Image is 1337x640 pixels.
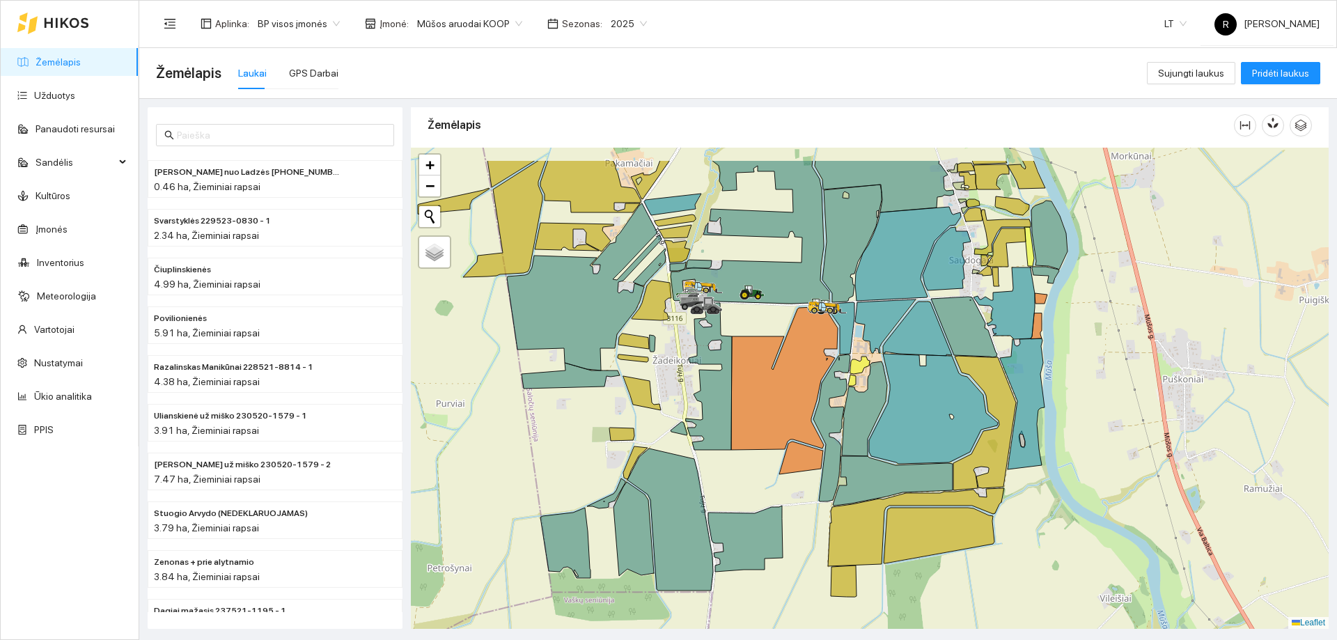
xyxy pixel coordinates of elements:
a: Užduotys [34,90,75,101]
span: 2.34 ha, Žieminiai rapsai [154,230,259,241]
span: layout [201,18,212,29]
span: Dagiai mažasis 237521-1195 - 1 [154,604,286,618]
span: Pridėti laukus [1252,65,1309,81]
a: PPIS [34,424,54,435]
button: menu-fold [156,10,184,38]
span: Sujungti laukus [1158,65,1224,81]
span: BP visos įmonės [258,13,340,34]
span: 4.99 ha, Žieminiai rapsai [154,279,260,290]
button: column-width [1234,114,1256,136]
a: Kultūros [36,190,70,201]
span: Sezonas : [562,16,602,31]
span: 3.91 ha, Žieminiai rapsai [154,425,259,436]
span: Aplinka : [215,16,249,31]
a: Žemėlapis [36,56,81,68]
a: Vartotojai [34,324,75,335]
span: Įmonė : [380,16,409,31]
span: 7.47 ha, Žieminiai rapsai [154,474,260,485]
span: Zenonas + prie alytnamio [154,556,254,569]
a: Meteorologija [37,290,96,302]
span: [PERSON_NAME] [1214,18,1320,29]
a: Inventorius [37,257,84,268]
a: Layers [419,237,450,267]
span: Stuogio Arvydo (NEDEKLARUOJAMAS) [154,507,308,520]
div: Žemėlapis [428,105,1234,145]
a: Pridėti laukus [1241,68,1320,79]
a: Įmonės [36,224,68,235]
a: Zoom out [419,175,440,196]
span: R [1223,13,1229,36]
span: menu-fold [164,17,176,30]
span: 3.84 ha, Žieminiai rapsai [154,571,260,582]
a: Ūkio analitika [34,391,92,402]
span: 4.38 ha, Žieminiai rapsai [154,376,260,387]
button: Initiate a new search [419,206,440,227]
span: Povilionienės [154,312,207,325]
a: Leaflet [1292,618,1325,627]
span: column-width [1235,120,1256,131]
span: Žemėlapis [156,62,221,84]
span: Svarstyklės 229523-0830 - 1 [154,214,271,228]
a: Zoom in [419,155,440,175]
span: + [425,156,435,173]
div: Laukai [238,65,267,81]
span: 0.46 ha, Žieminiai rapsai [154,181,260,192]
a: Nustatymai [34,357,83,368]
span: Razalinskas Manikūnai 228521-8814 - 1 [154,361,313,374]
input: Paieška [177,127,386,143]
div: GPS Darbai [289,65,338,81]
span: Mūšos aruodai KOOP [417,13,522,34]
span: LT [1164,13,1187,34]
span: search [164,130,174,140]
span: 2025 [611,13,647,34]
a: Sujungti laukus [1147,68,1235,79]
span: − [425,177,435,194]
span: Ulianskienė už miško 230520-1579 - 1 [154,409,307,423]
span: 5.91 ha, Žieminiai rapsai [154,327,260,338]
span: calendar [547,18,558,29]
a: Panaudoti resursai [36,123,115,134]
span: Sandėlis [36,148,115,176]
span: shop [365,18,376,29]
span: 3.79 ha, Žieminiai rapsai [154,522,259,533]
span: Paškevičiaus Felikso nuo Ladzės (2) 229525-2470 - 2 [154,166,341,179]
span: Čiuplinskienės [154,263,211,276]
span: Nakvosienė už miško 230520-1579 - 2 [154,458,331,471]
button: Pridėti laukus [1241,62,1320,84]
button: Sujungti laukus [1147,62,1235,84]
